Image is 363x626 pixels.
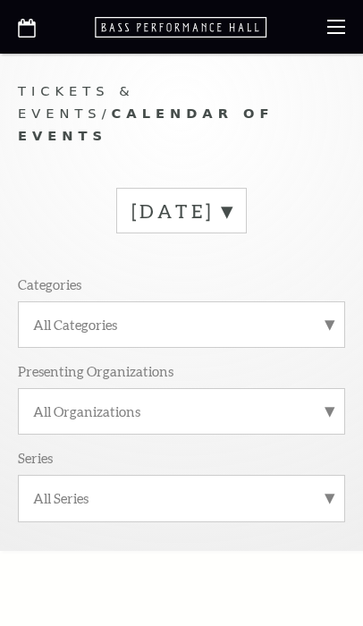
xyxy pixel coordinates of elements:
[18,83,135,121] span: Tickets & Events
[18,80,345,148] p: /
[33,403,330,419] label: All Organizations
[18,450,53,466] p: Series
[18,106,274,143] span: Calendar of Events
[18,276,81,292] p: Categories
[33,317,330,333] label: All Categories
[18,363,173,379] p: Presenting Organizations
[33,490,330,506] label: All Series
[131,199,232,223] label: [DATE]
